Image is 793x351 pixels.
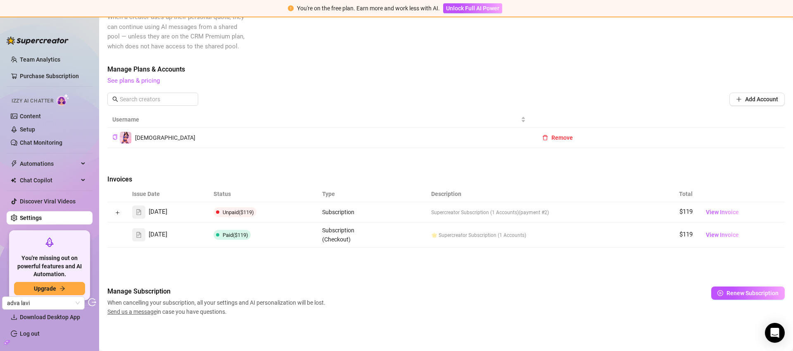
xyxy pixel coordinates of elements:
[20,113,41,119] a: Content
[551,134,573,141] span: Remove
[12,97,53,105] span: Izzy AI Chatter
[643,186,698,202] th: Total
[288,5,294,11] span: exclamation-circle
[736,96,742,102] span: plus
[20,215,42,221] a: Settings
[120,95,187,104] input: Search creators
[107,174,246,184] span: Invoices
[7,36,69,45] img: logo-BBDzfeDw.svg
[536,131,579,144] button: Remove
[112,134,118,141] button: Copy Creator ID
[727,290,779,296] span: Renew Subscription
[20,330,40,337] a: Log out
[114,209,121,216] button: Expand row
[20,314,80,320] span: Download Desktop App
[446,5,499,12] span: Unlock Full AI Power
[322,227,354,243] span: Subscription (Checkout)
[703,230,742,240] a: View Invoice
[14,282,85,295] button: Upgradearrow-right
[107,112,531,128] th: Username
[322,209,354,215] span: Subscription
[20,198,76,205] a: Discover Viral Videos
[679,231,693,238] span: $119
[431,232,526,238] span: 🌟 Supercreator Subscription (1 Accounts)
[443,5,502,12] a: Unlock Full AI Power
[120,132,131,143] img: Goddess
[431,210,519,215] span: Supercreator Subscription (1 Accounts)
[679,208,693,215] span: $119
[45,237,55,247] span: rocket
[4,339,10,345] span: build
[149,230,167,240] span: [DATE]
[88,298,96,306] span: logout
[149,207,167,217] span: [DATE]
[136,232,142,238] span: file-text
[20,126,35,133] a: Setup
[59,286,65,291] span: arrow-right
[14,254,85,279] span: You're missing out on powerful features and AI Automation.
[135,134,195,141] span: [DEMOGRAPHIC_DATA]
[223,232,248,238] span: Paid ($119)
[443,3,502,13] button: Unlock Full AI Power
[223,209,254,215] span: Unpaid ($119)
[20,174,78,187] span: Chat Copilot
[112,96,118,102] span: search
[717,290,723,296] span: play-circle
[11,160,17,167] span: thunderbolt
[112,134,118,140] span: copy
[519,210,549,215] span: (payment #2)
[112,115,519,124] span: Username
[107,308,157,315] span: Send us a message
[706,208,739,217] span: View Invoice
[317,186,372,202] th: Type
[7,297,80,309] span: adva lavi
[542,135,548,141] span: delete
[765,323,785,343] div: Open Intercom Messenger
[11,177,16,183] img: Chat Copilot
[20,69,86,83] a: Purchase Subscription
[34,285,56,292] span: Upgrade
[745,96,778,103] span: Add Account
[729,93,785,106] button: Add Account
[20,157,78,170] span: Automations
[127,186,209,202] th: Issue Date
[107,64,785,74] span: Manage Plans & Accounts
[107,287,328,296] span: Manage Subscription
[711,287,785,300] button: Renew Subscription
[57,94,69,106] img: AI Chatter
[297,5,440,12] span: You're on the free plan. Earn more and work less with AI.
[209,186,317,202] th: Status
[20,56,60,63] a: Team Analytics
[706,230,739,239] span: View Invoice
[107,77,160,84] a: See plans & pricing
[20,139,62,146] a: Chat Monitoring
[426,186,643,202] th: Description
[107,298,328,316] span: When cancelling your subscription, all your settings and AI personalization will be lost. in case...
[11,314,17,320] span: download
[703,207,742,217] a: View Invoice
[136,209,142,215] span: file-text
